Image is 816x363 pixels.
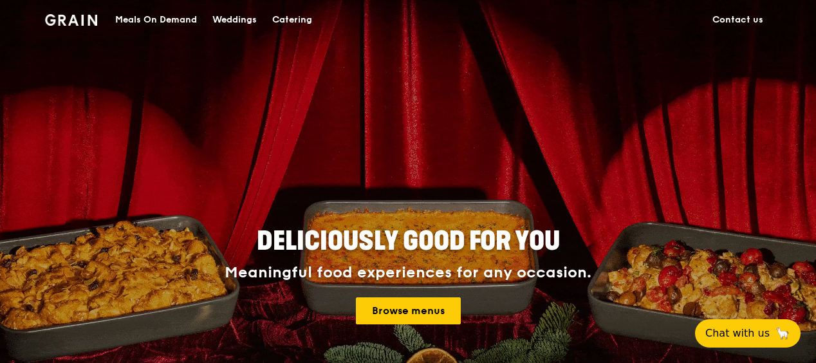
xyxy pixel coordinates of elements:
div: Weddings [212,1,257,39]
span: Chat with us [705,326,770,341]
img: Grain [45,14,97,26]
a: Weddings [205,1,264,39]
a: Contact us [705,1,771,39]
a: Catering [264,1,320,39]
div: Catering [272,1,312,39]
button: Chat with us🦙 [695,319,801,348]
span: 🦙 [775,326,790,341]
div: Meaningful food experiences for any occasion. [176,264,640,282]
a: Browse menus [356,297,461,324]
div: Meals On Demand [115,1,197,39]
span: Deliciously good for you [257,226,560,257]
